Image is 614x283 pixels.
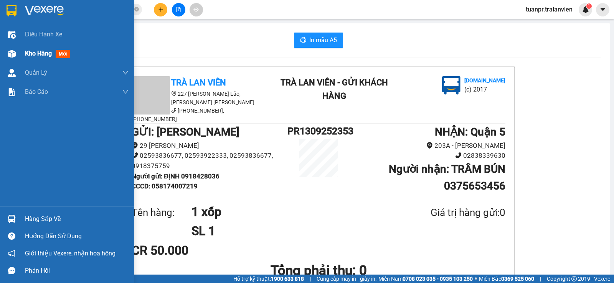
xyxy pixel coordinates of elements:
span: copyright [571,276,577,281]
sup: 1 [586,3,592,9]
b: CCCD : 058174007219 [132,182,198,190]
img: warehouse-icon [8,31,16,39]
span: In mẫu A5 [309,35,337,45]
span: ⚪️ [475,277,477,280]
li: (c) 2017 [464,85,505,94]
span: 1 [588,3,590,9]
img: logo.jpg [83,10,102,28]
li: 203A - [PERSON_NAME] [350,141,505,151]
img: logo.jpg [442,76,460,95]
img: warehouse-icon [8,215,16,223]
div: CR 50.000 [132,241,255,260]
span: | [310,275,311,283]
b: Trà Lan Viên - Gửi khách hàng [281,78,388,101]
span: printer [300,37,306,44]
h1: SL 1 [191,221,393,240]
li: [PHONE_NUMBER], [PHONE_NUMBER] [132,106,270,123]
img: warehouse-icon [8,69,16,77]
span: phone [132,152,138,159]
strong: 0708 023 035 - 0935 103 250 [403,276,473,282]
li: 227 [PERSON_NAME] Lão, [PERSON_NAME] [PERSON_NAME] [132,90,270,106]
strong: 1900 633 818 [271,276,304,282]
div: Hàng sắp về [25,213,129,225]
span: | [540,275,541,283]
span: Giới thiệu Vexere, nhận hoa hồng [25,249,116,258]
b: Người gửi : ĐỊNH 0918428036 [132,172,220,180]
div: Phản hồi [25,265,129,276]
span: environment [171,91,177,96]
span: down [122,89,129,95]
button: aim [190,3,203,16]
span: Miền Nam [378,275,473,283]
div: Tên hàng: [132,205,191,221]
button: caret-down [596,3,609,16]
span: environment [132,142,138,149]
span: question-circle [8,232,15,240]
li: (c) 2017 [64,36,106,46]
button: file-add [172,3,185,16]
span: Điều hành xe [25,29,62,39]
b: GỬI : [PERSON_NAME] [132,126,239,138]
li: 02838339630 [350,150,505,161]
b: Trà Lan Viên - Gửi khách hàng [47,11,76,87]
span: Cung cấp máy in - giấy in: [317,275,376,283]
li: 29 [PERSON_NAME] [132,141,287,151]
strong: 0369 525 060 [501,276,534,282]
span: mới [56,50,70,58]
span: Quản Lý [25,68,47,77]
img: warehouse-icon [8,50,16,58]
b: Người nhận : TRÂM BÚN 0375653456 [389,163,505,192]
img: logo-vxr [7,5,17,16]
button: plus [154,3,167,16]
b: Trà Lan Viên [171,78,226,87]
span: Hỗ trợ kỹ thuật: [233,275,304,283]
b: Trà Lan Viên [10,49,28,85]
span: close-circle [134,7,139,11]
span: phone [171,108,177,113]
h1: PR1309252353 [287,124,350,139]
span: tuanpr.tralanvien [520,5,579,14]
span: file-add [176,7,181,12]
span: plus [158,7,163,12]
img: solution-icon [8,88,16,96]
span: Báo cáo [25,87,48,97]
span: notification [8,250,15,257]
span: aim [193,7,199,12]
span: Miền Bắc [479,275,534,283]
li: 02593836677, 02593922333, 02593836677, 0918375759 [132,150,287,171]
b: [DOMAIN_NAME] [64,29,106,35]
div: Giá trị hàng gửi: 0 [393,205,505,221]
b: [DOMAIN_NAME] [464,77,505,83]
div: Hướng dẫn sử dụng [25,231,129,242]
span: caret-down [599,6,606,13]
span: down [122,70,129,76]
span: message [8,267,15,274]
span: Kho hàng [25,50,52,57]
b: NHẬN : Quận 5 [435,126,505,138]
h1: Tổng phải thu: 0 [132,260,505,281]
img: icon-new-feature [582,6,589,13]
button: printerIn mẫu A5 [294,33,343,48]
span: environment [426,142,433,149]
h1: 1 xốp [191,202,393,221]
span: phone [455,152,462,159]
span: close-circle [134,6,139,13]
